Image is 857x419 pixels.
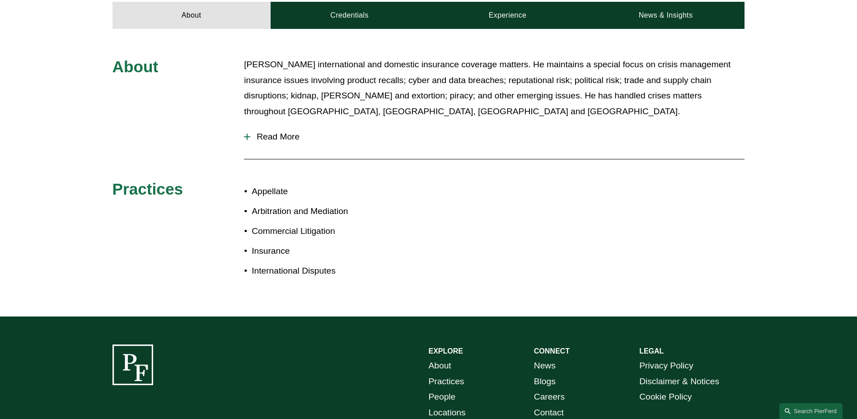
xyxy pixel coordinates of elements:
span: Practices [112,180,183,198]
strong: EXPLORE [429,347,463,355]
a: Privacy Policy [639,358,693,374]
a: Blogs [534,374,556,390]
a: News & Insights [586,2,745,29]
a: News [534,358,556,374]
a: Credentials [271,2,429,29]
span: About [112,58,159,75]
a: Search this site [779,403,843,419]
a: About [429,358,451,374]
p: Commercial Litigation [252,223,428,239]
a: People [429,389,456,405]
p: Appellate [252,184,428,200]
a: Disclaimer & Notices [639,374,719,390]
a: Practices [429,374,464,390]
button: Read More [244,125,745,149]
a: Cookie Policy [639,389,692,405]
strong: CONNECT [534,347,570,355]
a: About [112,2,271,29]
p: [PERSON_NAME] international and domestic insurance coverage matters. He maintains a special focus... [244,57,745,119]
a: Careers [534,389,565,405]
a: Experience [429,2,587,29]
span: Read More [250,132,745,142]
strong: LEGAL [639,347,664,355]
p: Arbitration and Mediation [252,204,428,219]
p: Insurance [252,243,428,259]
p: International Disputes [252,263,428,279]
